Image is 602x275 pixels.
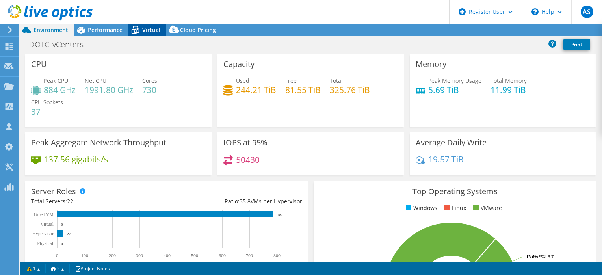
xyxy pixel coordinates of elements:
text: Guest VM [34,212,54,217]
span: Net CPU [85,77,106,84]
h3: Average Daily Write [416,138,487,147]
h3: Top Operating Systems [320,187,591,196]
span: Environment [33,26,68,33]
span: Peak CPU [44,77,68,84]
text: 100 [81,253,88,258]
div: Total Servers: [31,197,167,206]
h1: DOTC_vCenters [26,40,96,49]
span: Peak Memory Usage [428,77,481,84]
span: Virtual [142,26,160,33]
h4: 11.99 TiB [491,85,527,94]
span: Cores [142,77,157,84]
li: VMware [471,204,502,212]
h4: 730 [142,85,157,94]
text: 500 [191,253,198,258]
text: 0 [56,253,58,258]
text: 800 [273,253,281,258]
h3: Memory [416,60,446,69]
text: 0 [61,242,63,246]
text: 200 [109,253,116,258]
li: Windows [404,204,437,212]
h3: Capacity [223,60,255,69]
span: AS [581,6,593,18]
h4: 325.76 TiB [330,85,370,94]
a: Project Notes [69,264,115,273]
h4: 50430 [236,155,260,164]
h4: 81.55 TiB [285,85,321,94]
span: Used [236,77,249,84]
text: Physical [37,241,53,246]
tspan: 13.6% [526,254,538,260]
h3: IOPS at 95% [223,138,268,147]
text: 400 [164,253,171,258]
h4: 1991.80 GHz [85,85,133,94]
div: Ratio: VMs per Hypervisor [167,197,302,206]
li: Linux [442,204,466,212]
span: 22 [67,197,73,205]
a: 2 [45,264,70,273]
span: 35.8 [240,197,251,205]
text: 22 [67,232,71,236]
span: CPU Sockets [31,98,63,106]
h4: 19.57 TiB [428,155,464,164]
span: Total Memory [491,77,527,84]
h3: CPU [31,60,47,69]
span: Free [285,77,297,84]
span: Performance [88,26,123,33]
text: Virtual [41,221,54,227]
text: 787 [277,213,283,217]
h3: Server Roles [31,187,76,196]
svg: \n [531,8,539,15]
h4: 37 [31,107,63,116]
text: 600 [219,253,226,258]
h4: 137.56 gigabits/s [44,155,108,164]
span: Total [330,77,343,84]
h3: Peak Aggregate Network Throughput [31,138,166,147]
text: 700 [246,253,253,258]
h4: 884 GHz [44,85,76,94]
h4: 5.69 TiB [428,85,481,94]
text: 300 [136,253,143,258]
text: 0 [61,223,63,227]
text: Hypervisor [32,231,54,236]
span: Cloud Pricing [180,26,216,33]
a: 1 [21,264,46,273]
tspan: ESXi 6.7 [538,254,554,260]
h4: 244.21 TiB [236,85,276,94]
a: Print [563,39,590,50]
